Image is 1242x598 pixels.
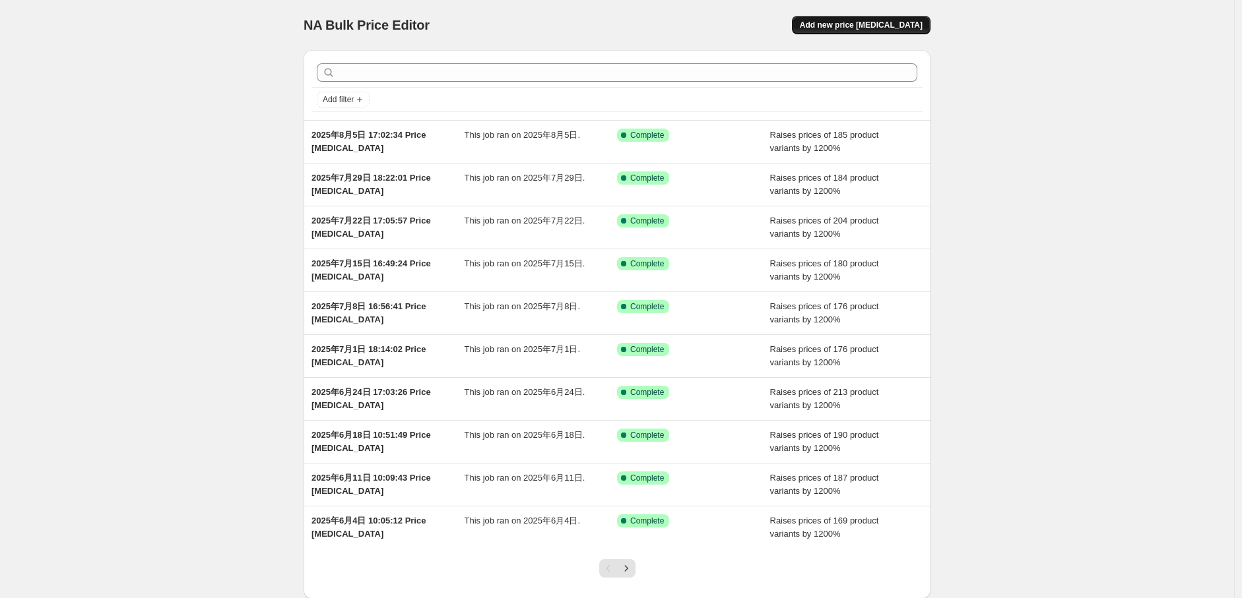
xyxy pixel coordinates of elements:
[465,301,581,311] span: This job ran on 2025年7月8日.
[770,516,879,539] span: Raises prices of 169 product variants by 1200%
[770,173,879,196] span: Raises prices of 184 product variants by 1200%
[770,301,879,324] span: Raises prices of 176 product variants by 1200%
[630,173,664,183] span: Complete
[599,559,636,578] nav: Pagination
[311,130,426,153] span: 2025年8月5日 17:02:34 Price [MEDICAL_DATA]
[465,430,585,440] span: This job ran on 2025年6月18日.
[770,258,879,282] span: Raises prices of 180 product variants by 1200%
[770,473,879,496] span: Raises prices of 187 product variants by 1200%
[323,94,354,105] span: Add filter
[311,387,431,410] span: 2025年6月24日 17:03:26 Price [MEDICAL_DATA]
[770,216,879,239] span: Raises prices of 204 product variants by 1200%
[465,473,585,483] span: This job ran on 2025年6月11日.
[465,216,585,225] span: This job ran on 2025年7月22日.
[630,258,664,269] span: Complete
[630,430,664,440] span: Complete
[465,387,585,397] span: This job ran on 2025年6月24日.
[465,173,585,183] span: This job ran on 2025年7月29日.
[630,301,664,312] span: Complete
[630,516,664,526] span: Complete
[311,516,426,539] span: 2025年6月4日 10:05:12 Price [MEDICAL_DATA]
[770,344,879,367] span: Raises prices of 176 product variants by 1200%
[770,130,879,153] span: Raises prices of 185 product variants by 1200%
[311,430,431,453] span: 2025年6月18日 10:51:49 Price [MEDICAL_DATA]
[630,344,664,355] span: Complete
[311,216,431,239] span: 2025年7月22日 17:05:57 Price [MEDICAL_DATA]
[311,301,426,324] span: 2025年7月8日 16:56:41 Price [MEDICAL_DATA]
[630,387,664,398] span: Complete
[311,258,431,282] span: 2025年7月15日 16:49:24 Price [MEDICAL_DATA]
[630,473,664,483] span: Complete
[311,344,426,367] span: 2025年7月1日 18:14:02 Price [MEDICAL_DATA]
[630,216,664,226] span: Complete
[465,344,581,354] span: This job ran on 2025年7月1日.
[617,559,636,578] button: Next
[311,473,431,496] span: 2025年6月11日 10:09:43 Price [MEDICAL_DATA]
[800,20,923,30] span: Add new price [MEDICAL_DATA]
[465,516,581,525] span: This job ran on 2025年6月4日.
[770,430,879,453] span: Raises prices of 190 product variants by 1200%
[304,18,430,32] span: NA Bulk Price Editor
[465,130,581,140] span: This job ran on 2025年8月5日.
[770,387,879,410] span: Raises prices of 213 product variants by 1200%
[630,130,664,140] span: Complete
[317,92,370,107] button: Add filter
[465,258,585,268] span: This job ran on 2025年7月15日.
[311,173,431,196] span: 2025年7月29日 18:22:01 Price [MEDICAL_DATA]
[792,16,931,34] button: Add new price [MEDICAL_DATA]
